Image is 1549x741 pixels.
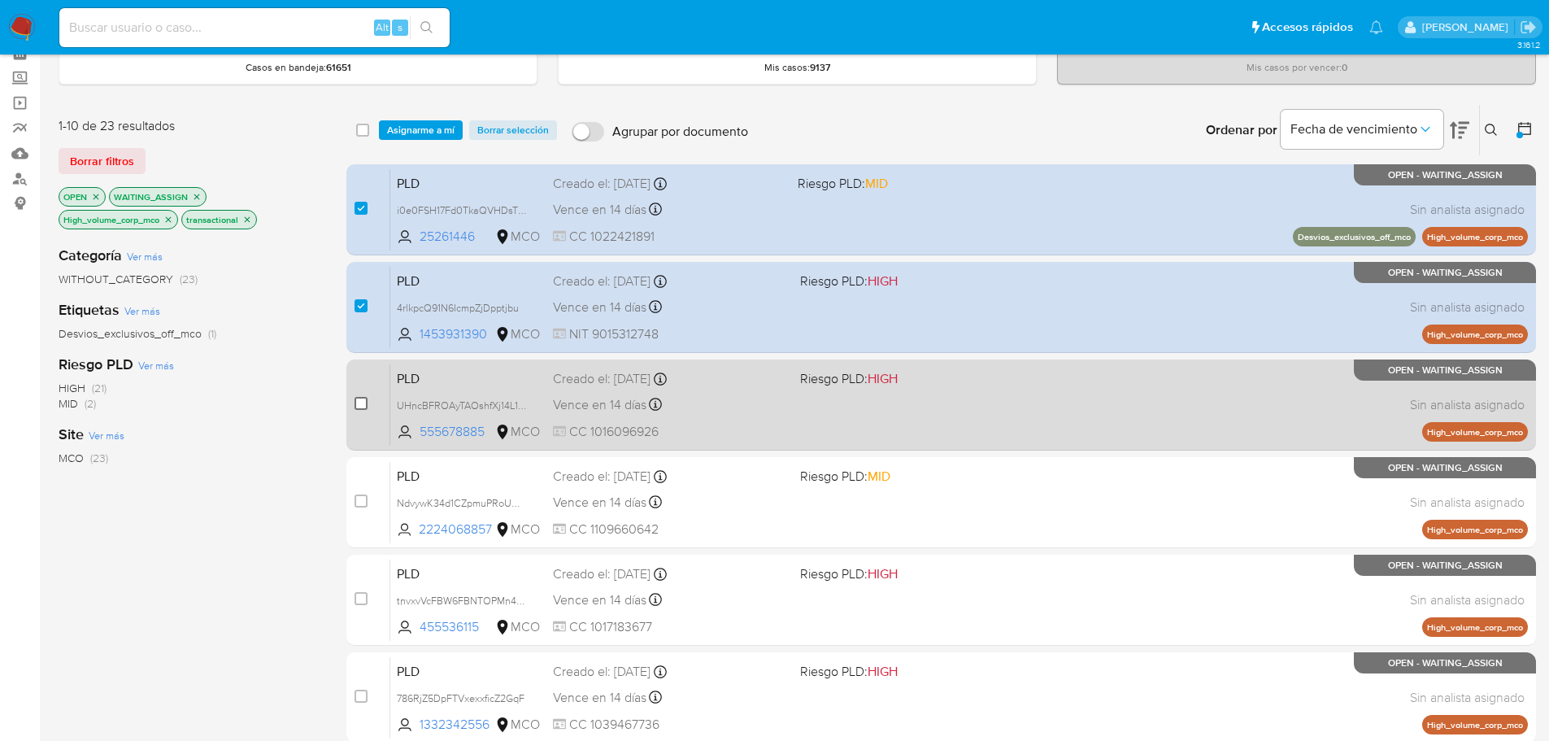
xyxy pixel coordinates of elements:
span: Accesos rápidos [1262,19,1353,36]
input: Buscar usuario o caso... [59,17,450,38]
button: search-icon [410,16,443,39]
span: 3.161.2 [1517,38,1541,51]
a: Salir [1520,19,1537,36]
p: felipe.cayon@mercadolibre.com [1422,20,1514,35]
a: Notificaciones [1369,20,1383,34]
span: s [398,20,402,35]
span: Alt [376,20,389,35]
